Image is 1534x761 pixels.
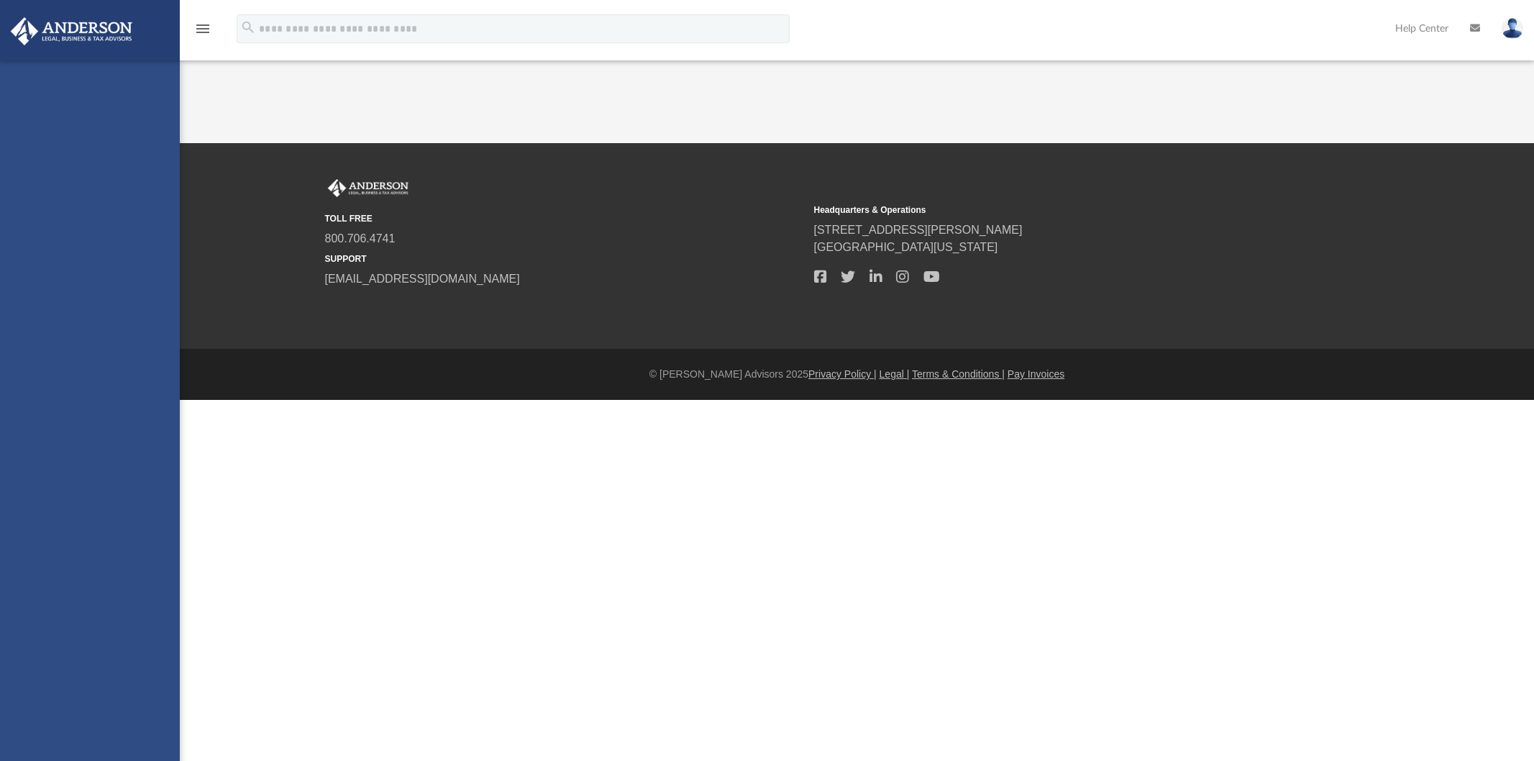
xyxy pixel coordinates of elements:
a: [STREET_ADDRESS][PERSON_NAME] [814,224,1023,236]
a: Pay Invoices [1008,368,1064,380]
small: Headquarters & Operations [814,204,1293,217]
img: Anderson Advisors Platinum Portal [6,17,137,45]
a: Privacy Policy | [808,368,877,380]
a: menu [194,27,211,37]
img: Anderson Advisors Platinum Portal [325,179,411,198]
small: TOLL FREE [325,212,804,225]
img: User Pic [1502,18,1523,39]
a: Terms & Conditions | [912,368,1005,380]
a: 800.706.4741 [325,232,396,245]
a: [GEOGRAPHIC_DATA][US_STATE] [814,241,998,253]
a: [EMAIL_ADDRESS][DOMAIN_NAME] [325,273,520,285]
a: Legal | [880,368,910,380]
i: search [240,19,256,35]
small: SUPPORT [325,252,804,265]
div: © [PERSON_NAME] Advisors 2025 [180,367,1534,382]
i: menu [194,20,211,37]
